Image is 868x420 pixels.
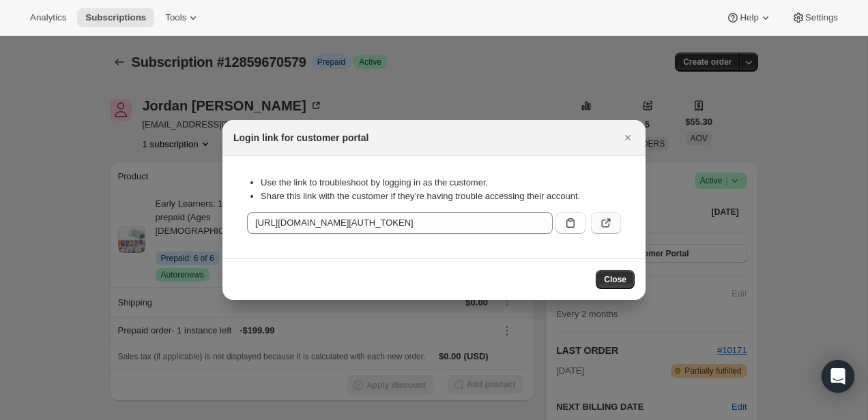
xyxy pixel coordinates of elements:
[85,12,146,23] span: Subscriptions
[261,190,621,203] li: Share this link with the customer if they’re having trouble accessing their account.
[233,131,368,145] h2: Login link for customer portal
[805,12,838,23] span: Settings
[30,12,66,23] span: Analytics
[261,176,621,190] li: Use the link to troubleshoot by logging in as the customer.
[165,12,186,23] span: Tools
[618,128,637,147] button: Close
[718,8,780,27] button: Help
[740,12,758,23] span: Help
[77,8,154,27] button: Subscriptions
[22,8,74,27] button: Analytics
[596,270,635,289] button: Close
[604,274,626,285] span: Close
[822,360,854,393] div: Open Intercom Messenger
[783,8,846,27] button: Settings
[157,8,208,27] button: Tools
